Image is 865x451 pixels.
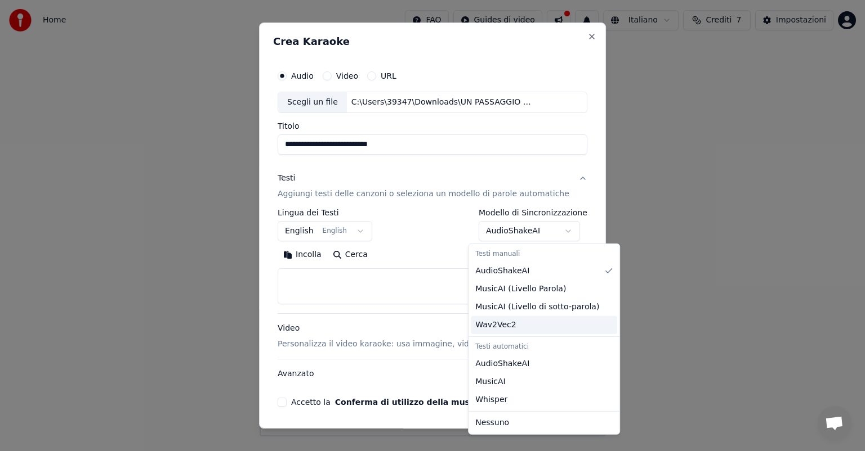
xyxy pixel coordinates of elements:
[475,358,529,369] span: AudioShakeAI
[475,376,506,387] span: MusicAI
[475,417,509,429] span: Nessuno
[471,246,617,262] div: Testi manuali
[475,283,566,295] span: MusicAI ( Livello Parola )
[475,265,529,277] span: AudioShakeAI
[475,301,599,313] span: MusicAI ( Livello di sotto-parola )
[471,339,617,355] div: Testi automatici
[475,394,507,405] span: Whisper
[475,319,516,331] span: Wav2Vec2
